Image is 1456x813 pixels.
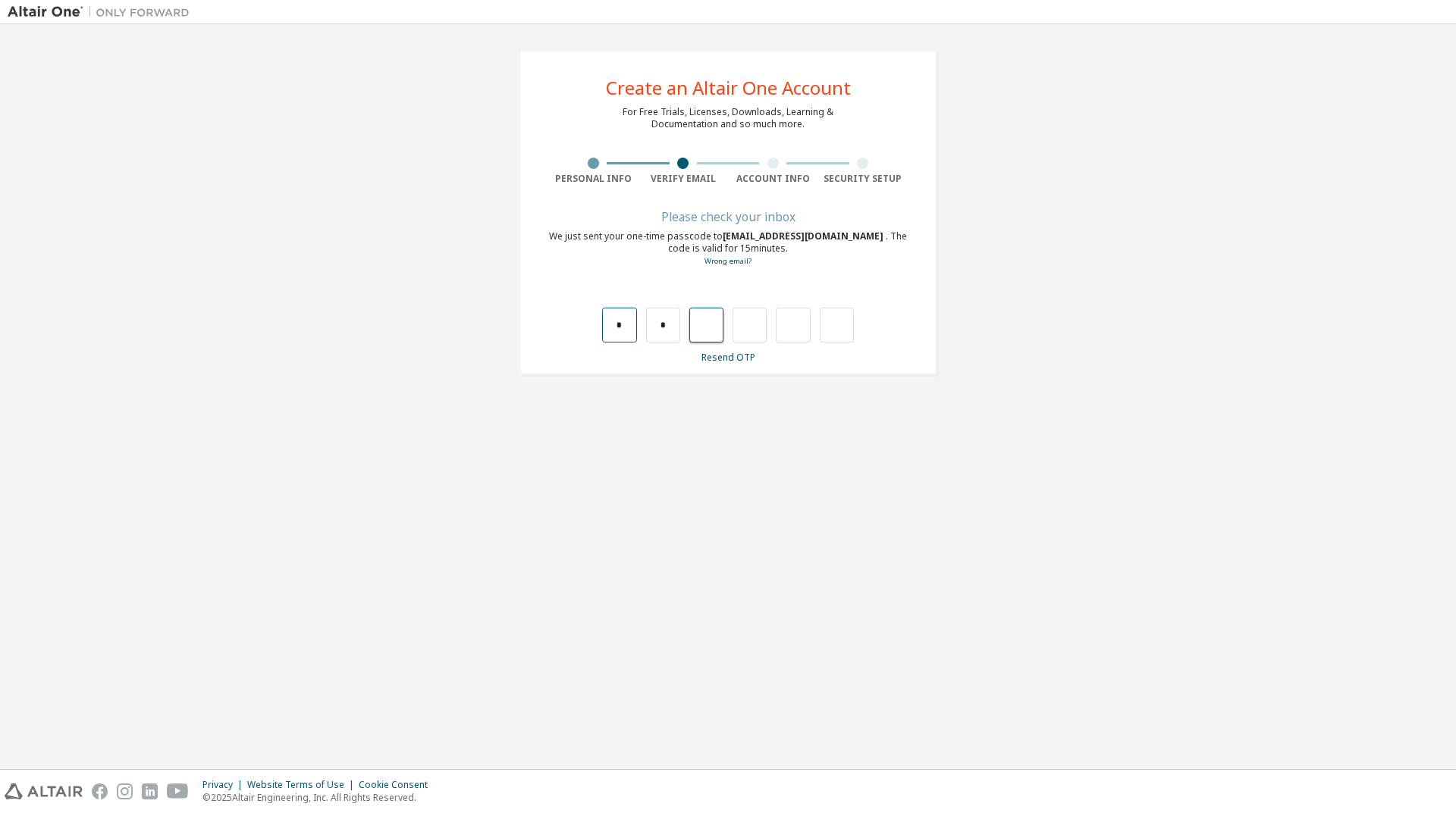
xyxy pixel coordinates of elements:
[247,779,359,791] div: Website Terms of Use
[723,230,886,242] span: [EMAIL_ADDRESS][DOMAIN_NAME]
[5,783,83,799] img: altair_logo.svg
[548,212,908,221] div: Please check your inbox
[701,351,755,364] a: Resend OTP
[728,173,818,185] div: Account Info
[818,173,908,185] div: Security Setup
[606,79,851,97] div: Create an Altair One Account
[704,256,752,266] a: Go back to the registration form
[117,783,133,799] img: instagram.svg
[548,173,639,185] div: Personal Info
[142,783,158,799] img: linkedin.svg
[92,783,108,799] img: facebook.svg
[8,5,197,20] img: Altair One
[202,791,437,804] p: © 2025 Altair Engineering, Inc. All Rights Reserved.
[202,779,247,791] div: Privacy
[548,230,908,267] div: We just sent your one-time passcode to . The code is valid for 15 minutes.
[359,779,437,791] div: Cookie Consent
[623,106,833,130] div: For Free Trials, Licenses, Downloads, Learning & Documentation and so much more.
[167,783,189,799] img: youtube.svg
[639,173,729,185] div: Verify Email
